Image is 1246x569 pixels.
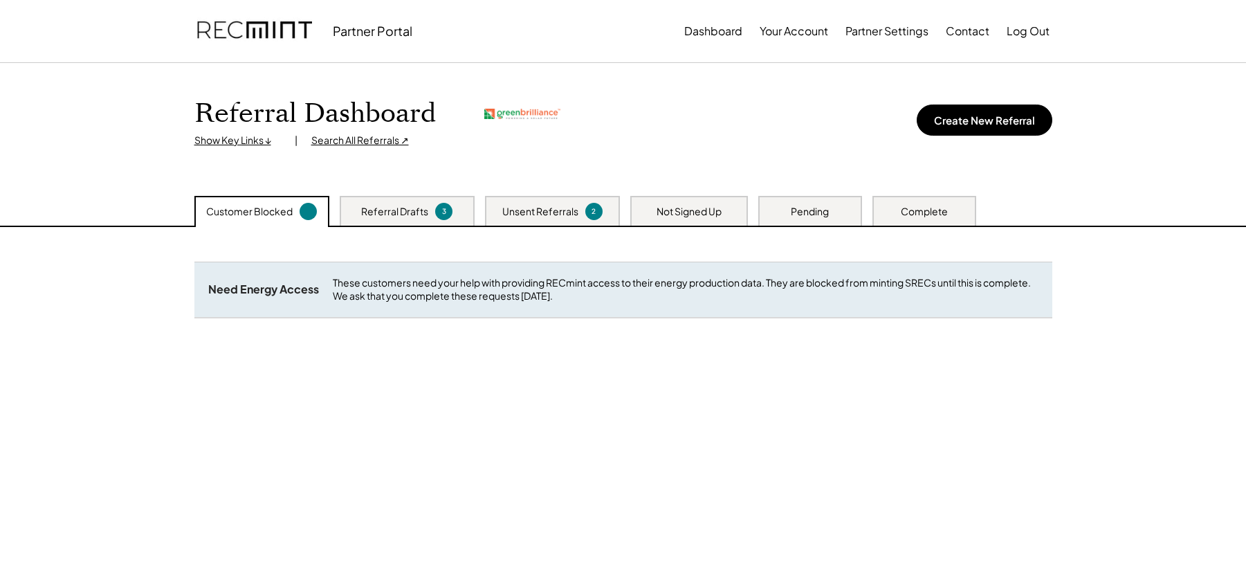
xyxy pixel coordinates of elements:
[1007,17,1050,45] button: Log Out
[333,276,1038,303] div: These customers need your help with providing RECmint access to their energy production data. The...
[333,23,412,39] div: Partner Portal
[361,205,428,219] div: Referral Drafts
[760,17,828,45] button: Your Account
[587,206,601,217] div: 2
[845,17,928,45] button: Partner Settings
[208,282,319,297] div: Need Energy Access
[502,205,578,219] div: Unsent Referrals
[791,205,829,219] div: Pending
[437,206,450,217] div: 3
[194,134,281,147] div: Show Key Links ↓
[657,205,722,219] div: Not Signed Up
[946,17,989,45] button: Contact
[197,8,312,55] img: recmint-logotype%403x.png
[295,134,297,147] div: |
[684,17,742,45] button: Dashboard
[917,105,1052,136] button: Create New Referral
[484,109,560,119] img: greenbrilliance.png
[901,205,948,219] div: Complete
[206,205,293,219] div: Customer Blocked
[194,98,436,130] h1: Referral Dashboard
[311,134,409,147] div: Search All Referrals ↗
